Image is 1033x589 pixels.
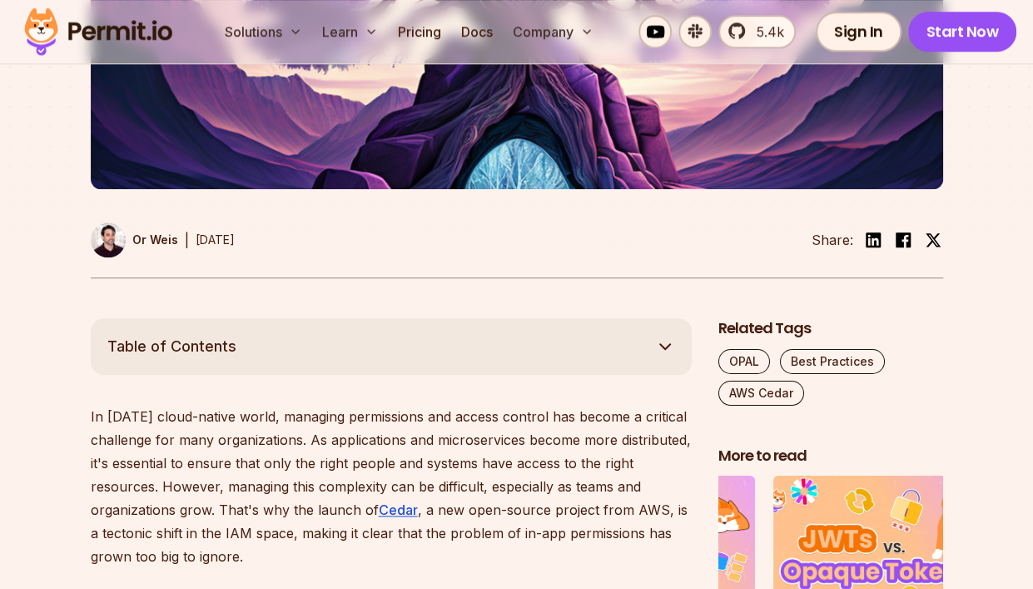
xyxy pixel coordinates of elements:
[816,12,901,52] a: Sign In
[747,22,784,42] span: 5.4k
[196,232,235,247] time: [DATE]
[718,349,770,374] a: OPAL
[863,230,883,250] img: linkedin
[718,15,796,48] a: 5.4k
[718,446,943,467] h2: More to read
[17,3,180,60] img: Permit logo
[893,230,913,250] img: facebook
[718,381,804,406] a: AWS Cedar
[780,349,885,374] a: Best Practices
[132,232,178,248] p: Or Weis
[718,318,943,339] h2: Related Tags
[454,15,499,48] a: Docs
[185,230,189,250] div: |
[218,15,309,48] button: Solutions
[391,15,448,48] a: Pricing
[91,405,692,568] p: In [DATE] cloud-native world, managing permissions and access control has become a critical chall...
[91,318,692,375] button: Table of Contents
[91,222,126,257] img: Or Weis
[91,222,178,257] a: Or Weis
[315,15,385,48] button: Learn
[925,232,941,248] img: twitter
[107,335,236,358] span: Table of Contents
[379,502,418,518] a: Cedar
[812,230,853,250] li: Share:
[908,12,1017,52] a: Start Now
[506,15,600,48] button: Company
